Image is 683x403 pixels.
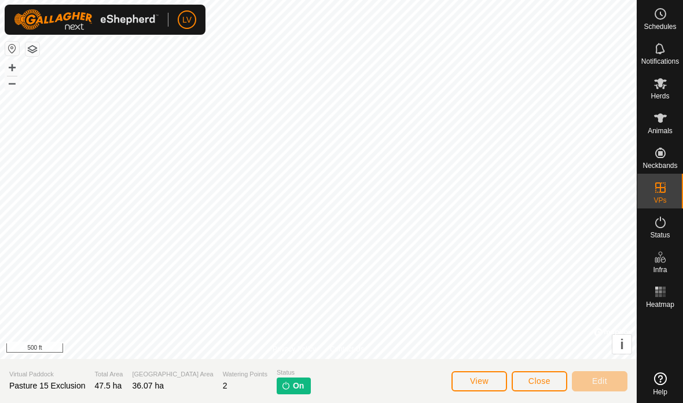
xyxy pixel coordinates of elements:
span: [GEOGRAPHIC_DATA] Area [132,369,213,379]
button: Reset Map [5,42,19,56]
button: Edit [572,371,627,391]
span: Herds [651,93,669,100]
span: Infra [653,266,667,273]
button: View [451,371,507,391]
span: Virtual Paddock [9,369,86,379]
a: Contact Us [330,344,364,354]
span: Neckbands [642,162,677,169]
span: Heatmap [646,301,674,308]
span: LV [182,14,192,26]
button: i [612,335,631,354]
span: Close [528,376,550,386]
a: Help [637,368,683,400]
a: Privacy Policy [273,344,316,354]
span: Edit [592,376,607,386]
span: Help [653,389,667,395]
span: Status [650,232,670,239]
img: Gallagher Logo [14,9,159,30]
span: Watering Points [223,369,267,379]
button: Close [512,371,567,391]
span: Notifications [641,58,679,65]
img: turn-on [281,381,291,390]
span: Status [277,368,311,378]
span: VPs [653,197,666,204]
span: 47.5 ha [95,381,122,390]
span: View [470,376,489,386]
span: i [620,336,624,352]
span: Pasture 15 Exclusion [9,381,86,390]
span: 2 [223,381,227,390]
span: On [293,380,304,392]
button: Map Layers [25,42,39,56]
button: + [5,61,19,75]
button: – [5,76,19,90]
span: Total Area [95,369,123,379]
span: Schedules [644,23,676,30]
span: 36.07 ha [132,381,164,390]
span: Animals [648,127,673,134]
